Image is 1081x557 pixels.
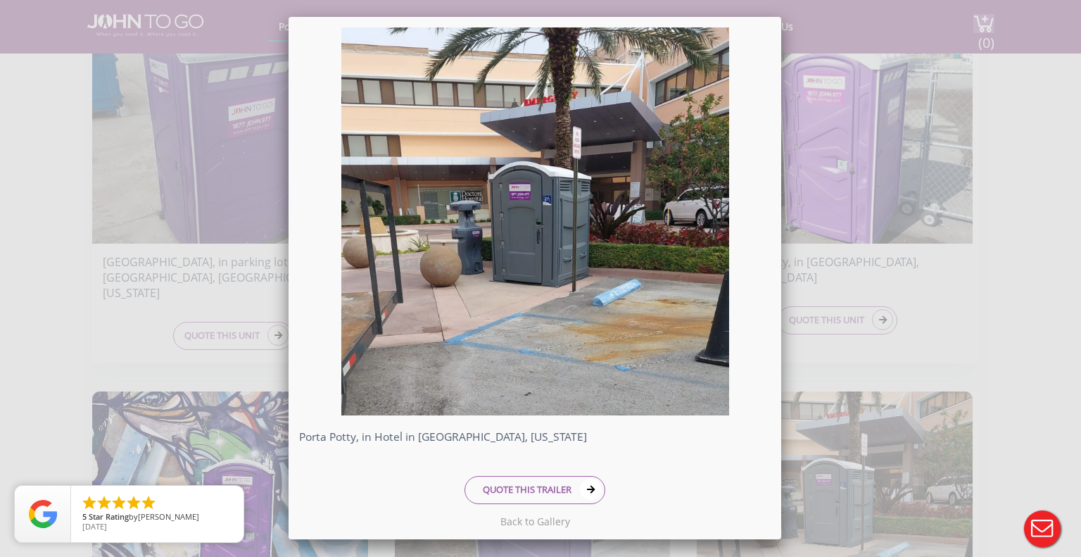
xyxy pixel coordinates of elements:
[81,494,98,511] li: 
[89,511,129,522] span: Star Rating
[299,27,488,415] a: Previous
[29,500,57,528] img: Review Rating
[299,423,771,465] p: Porta Potty, in Hotel in [GEOGRAPHIC_DATA], [US_STATE]
[110,494,127,511] li: 
[464,476,605,504] a: QUOTE THIS TRAILER
[82,521,107,532] span: [DATE]
[82,511,87,522] span: 5
[96,494,113,511] li: 
[138,511,199,522] span: [PERSON_NAME]
[82,513,232,522] span: by
[140,494,157,511] li: 
[125,494,142,511] li: 
[1014,501,1070,557] button: Live Chat
[582,27,771,415] a: Next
